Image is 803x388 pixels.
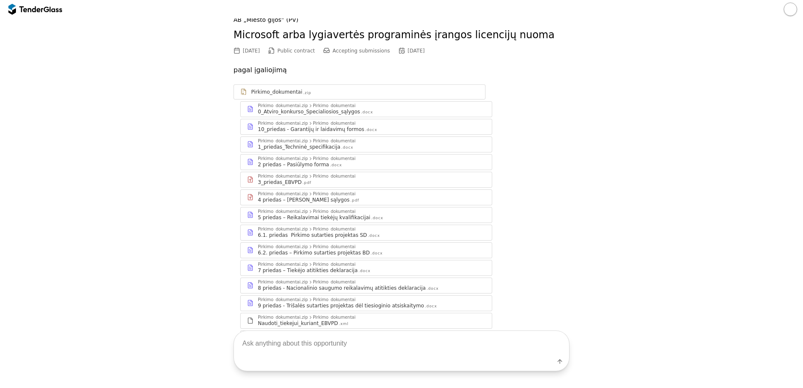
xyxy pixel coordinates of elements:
[313,192,355,196] div: Pirkimo_dokumentai
[258,267,357,274] div: 7 priedas – Tiekėjo atitikties deklaracija
[302,180,311,186] div: .pdf
[258,179,302,186] div: 3_priedas_EBVPD
[258,302,424,309] div: 9 priedas - Trišalės sutarties projektas dėl tiesioginio atsiskaitymo
[313,157,355,161] div: Pirkimo_dokumentai
[234,16,569,24] div: AB „Miesto gijos“ (PV)
[258,245,308,249] div: Pirkimo_dokumentai.zip
[258,108,360,115] div: 0_Atviro_konkurso_Specialiosios_sąlygos
[258,285,426,291] div: 8 priedas - Nacionalinio saugumo reikalavimų atitikties deklaracija
[313,280,355,284] div: Pirkimo_dokumentai
[240,295,492,311] a: Pirkimo_dokumentai.zipPirkimo_dokumentai9 priedas - Trišalės sutarties projektas dėl tiesioginio ...
[313,210,355,214] div: Pirkimo_dokumentai
[333,48,390,54] span: Accepting submissions
[313,121,355,126] div: Pirkimo_dokumentai
[258,126,364,133] div: 10_priedas - Garantijų ir laidavimų formos
[341,145,353,150] div: .docx
[240,278,492,294] a: Pirkimo_dokumentai.zipPirkimo_dokumentai8 priedas - Nacionalinio saugumo reikalavimų atitikties d...
[313,139,355,143] div: Pirkimo_dokumentai
[258,197,349,203] div: 4 priedas – [PERSON_NAME] sąlygos
[258,139,308,143] div: Pirkimo_dokumentai.zip
[240,189,492,205] a: Pirkimo_dokumentai.zipPirkimo_dokumentai4 priedas – [PERSON_NAME] sąlygos.pdf
[427,286,439,291] div: .docx
[258,298,308,302] div: Pirkimo_dokumentai.zip
[258,280,308,284] div: Pirkimo_dokumentai.zip
[258,227,308,231] div: Pirkimo_dokumentai.zip
[278,48,315,54] span: Public contract
[258,249,370,256] div: 6.2. priedas – Pirkimo sutarties projektas BD
[243,48,260,54] div: [DATE]
[371,215,383,221] div: .docx
[313,245,355,249] div: Pirkimo_dokumentai
[313,104,355,108] div: Pirkimo_dokumentai
[258,104,308,108] div: Pirkimo_dokumentai.zip
[258,144,340,150] div: 1_priedas_Techninė_specifikacija
[303,90,311,96] div: .zip
[234,84,485,100] a: Pirkimo_dokumentai.zip
[350,198,359,203] div: .pdf
[258,121,308,126] div: Pirkimo_dokumentai.zip
[368,233,380,239] div: .docx
[313,174,355,178] div: Pirkimo_dokumentai
[240,119,492,135] a: Pirkimo_dokumentai.zipPirkimo_dokumentai10_priedas - Garantijų ir laidavimų formos.docx
[370,251,383,256] div: .docx
[251,89,302,95] div: Pirkimo_dokumentai
[234,64,569,76] p: pagal įgaliojimą
[240,207,492,223] a: Pirkimo_dokumentai.zipPirkimo_dokumentai5 priedas – Reikalavimai tiekėjų kvalifikacijai.docx
[240,101,492,117] a: Pirkimo_dokumentai.zipPirkimo_dokumentai0_Atviro_konkurso_Specialiosios_sąlygos.docx
[358,268,370,274] div: .docx
[234,28,569,42] h2: Microsoft arba lygiavertės programinės įrangos licencijų nuoma
[313,298,355,302] div: Pirkimo_dokumentai
[365,127,377,133] div: .docx
[258,161,329,168] div: 2 priedas – Pasiūlymo forma
[240,172,492,188] a: Pirkimo_dokumentai.zipPirkimo_dokumentai3_priedas_EBVPD.pdf
[240,136,492,152] a: Pirkimo_dokumentai.zipPirkimo_dokumentai1_priedas_Techninė_specifikacija.docx
[240,225,492,241] a: Pirkimo_dokumentai.zipPirkimo_dokumentai6.1. priedas Pirkimo sutarties projektas SD.docx
[240,260,492,276] a: Pirkimo_dokumentai.zipPirkimo_dokumentai7 priedas – Tiekėjo atitikties deklaracija.docx
[258,174,308,178] div: Pirkimo_dokumentai.zip
[258,214,370,221] div: 5 priedas – Reikalavimai tiekėjų kvalifikacijai
[258,210,308,214] div: Pirkimo_dokumentai.zip
[258,192,308,196] div: Pirkimo_dokumentai.zip
[408,48,425,54] div: [DATE]
[313,227,355,231] div: Pirkimo_dokumentai
[258,157,308,161] div: Pirkimo_dokumentai.zip
[240,242,492,258] a: Pirkimo_dokumentai.zipPirkimo_dokumentai6.2. priedas – Pirkimo sutarties projektas BD.docx
[240,154,492,170] a: Pirkimo_dokumentai.zipPirkimo_dokumentai2 priedas – Pasiūlymo forma.docx
[258,262,308,267] div: Pirkimo_dokumentai.zip
[425,304,437,309] div: .docx
[361,110,373,115] div: .docx
[313,262,355,267] div: Pirkimo_dokumentai
[258,232,367,239] div: 6.1. priedas Pirkimo sutarties projektas SD
[240,313,492,329] a: Pirkimo_dokumentai.zipPirkimo_dokumentaiNaudoti_tiekejui_kuriant_EBVPD.xml
[330,163,342,168] div: .docx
